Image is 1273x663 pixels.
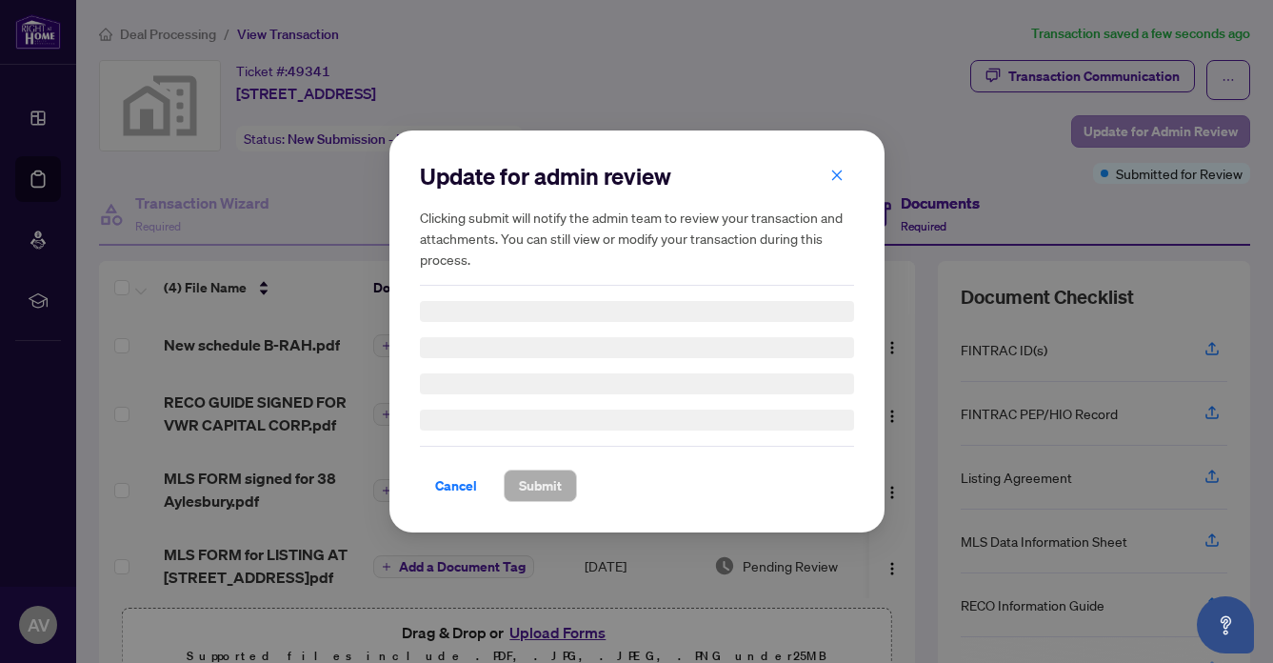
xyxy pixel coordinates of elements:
span: Cancel [435,471,477,501]
button: Cancel [420,470,492,502]
button: Submit [504,470,577,502]
h2: Update for admin review [420,161,854,191]
button: Open asap [1197,596,1254,653]
h5: Clicking submit will notify the admin team to review your transaction and attachments. You can st... [420,207,854,270]
span: close [830,169,844,182]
